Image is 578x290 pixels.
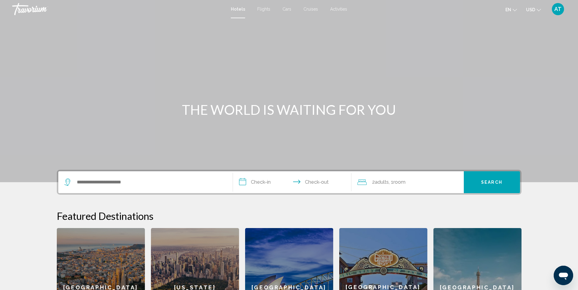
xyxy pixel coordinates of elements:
iframe: Button to launch messaging window [554,266,573,285]
span: USD [526,7,535,12]
h2: Featured Destinations [57,210,522,222]
span: Room [393,179,405,185]
a: Activities [330,7,347,12]
a: Cruises [303,7,318,12]
button: Change language [505,5,517,14]
span: Adults [375,179,389,185]
span: 2 [372,178,389,186]
button: Search [464,171,520,193]
span: , 1 [389,178,405,186]
a: Hotels [231,7,245,12]
span: AT [554,6,562,12]
button: Travelers: 2 adults, 0 children [351,171,464,193]
button: User Menu [550,3,566,15]
a: Travorium [12,3,225,15]
div: Search widget [58,171,520,193]
a: Cars [282,7,291,12]
span: Search [481,180,502,185]
button: Check in and out dates [233,171,351,193]
button: Change currency [526,5,541,14]
h1: THE WORLD IS WAITING FOR YOU [175,102,403,118]
span: en [505,7,511,12]
a: Flights [257,7,270,12]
